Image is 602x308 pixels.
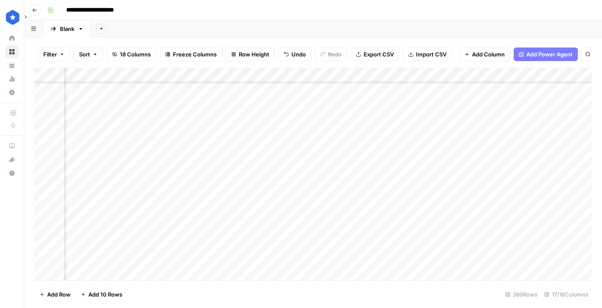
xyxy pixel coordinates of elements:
[5,153,19,166] button: What's new?
[34,288,76,301] button: Add Row
[38,48,70,61] button: Filter
[60,25,74,33] div: Blank
[5,139,19,153] a: AirOps Academy
[364,50,394,59] span: Export CSV
[5,166,19,180] button: Help + Support
[5,10,20,25] img: ConsumerAffairs Logo
[5,7,19,28] button: Workspace: ConsumerAffairs
[239,50,269,59] span: Row Height
[6,153,18,166] div: What's new?
[416,50,447,59] span: Import CSV
[278,48,311,61] button: Undo
[76,288,127,301] button: Add 10 Rows
[73,48,103,61] button: Sort
[5,72,19,86] a: Usage
[5,86,19,99] a: Settings
[291,50,306,59] span: Undo
[5,59,19,72] a: Your Data
[173,50,217,59] span: Freeze Columns
[5,45,19,59] a: Browse
[541,288,592,301] div: 17/18 Columns
[514,48,578,61] button: Add Power Agent
[79,50,90,59] span: Sort
[160,48,222,61] button: Freeze Columns
[47,290,71,299] span: Add Row
[526,50,573,59] span: Add Power Agent
[88,290,122,299] span: Add 10 Rows
[5,31,19,45] a: Home
[107,48,156,61] button: 18 Columns
[502,288,541,301] div: 380 Rows
[43,50,57,59] span: Filter
[350,48,399,61] button: Export CSV
[459,48,510,61] button: Add Column
[403,48,452,61] button: Import CSV
[472,50,505,59] span: Add Column
[315,48,347,61] button: Redo
[43,20,91,37] a: Blank
[226,48,275,61] button: Row Height
[120,50,151,59] span: 18 Columns
[328,50,342,59] span: Redo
